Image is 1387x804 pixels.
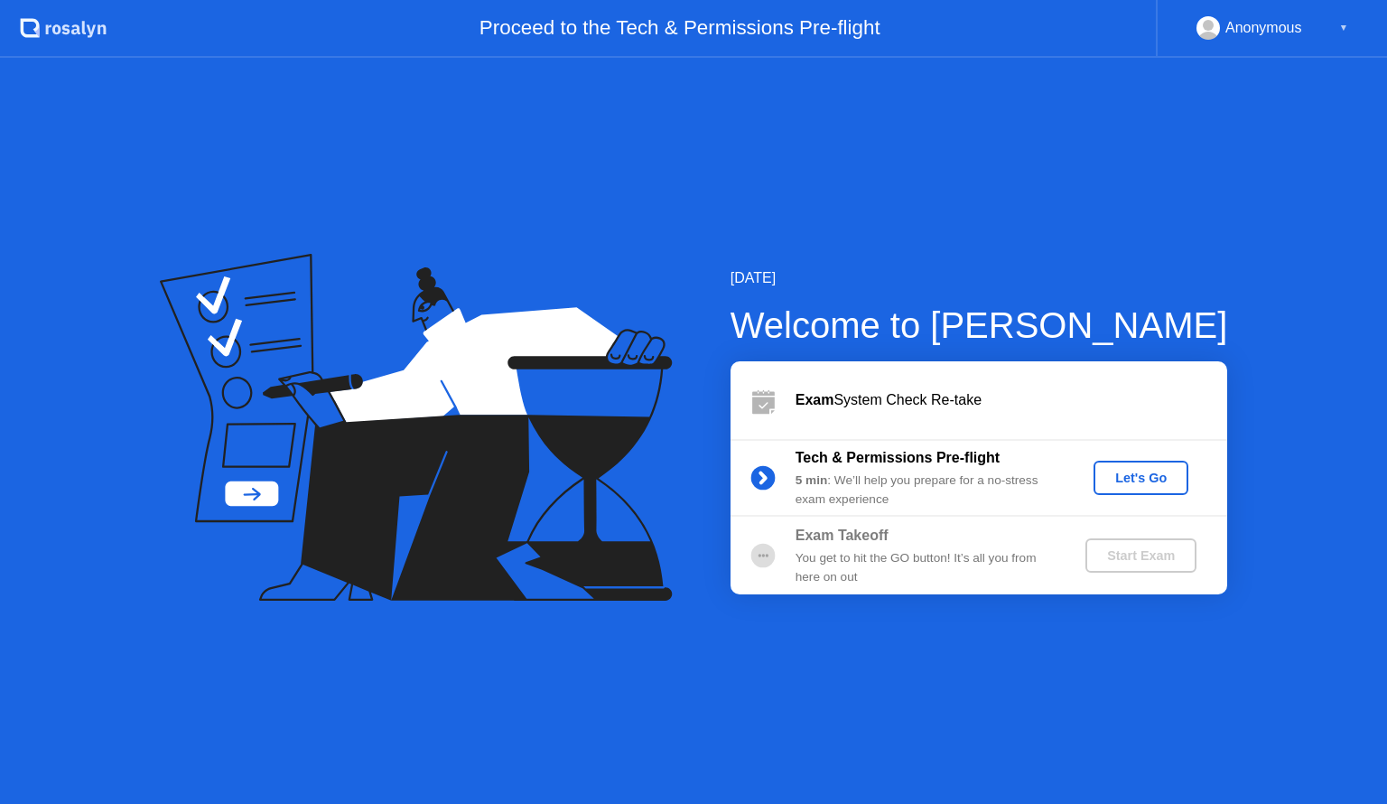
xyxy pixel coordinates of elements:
div: Let's Go [1101,471,1181,485]
div: You get to hit the GO button! It’s all you from here on out [796,549,1056,586]
button: Let's Go [1094,461,1188,495]
button: Start Exam [1085,538,1196,573]
b: Exam [796,392,834,407]
div: Welcome to [PERSON_NAME] [731,298,1228,352]
div: [DATE] [731,267,1228,289]
div: Start Exam [1093,548,1189,563]
b: 5 min [796,473,828,487]
div: System Check Re-take [796,389,1227,411]
div: Anonymous [1225,16,1302,40]
b: Exam Takeoff [796,528,889,543]
b: Tech & Permissions Pre-flight [796,450,1000,465]
div: : We’ll help you prepare for a no-stress exam experience [796,472,1056,509]
div: ▼ [1339,16,1348,40]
